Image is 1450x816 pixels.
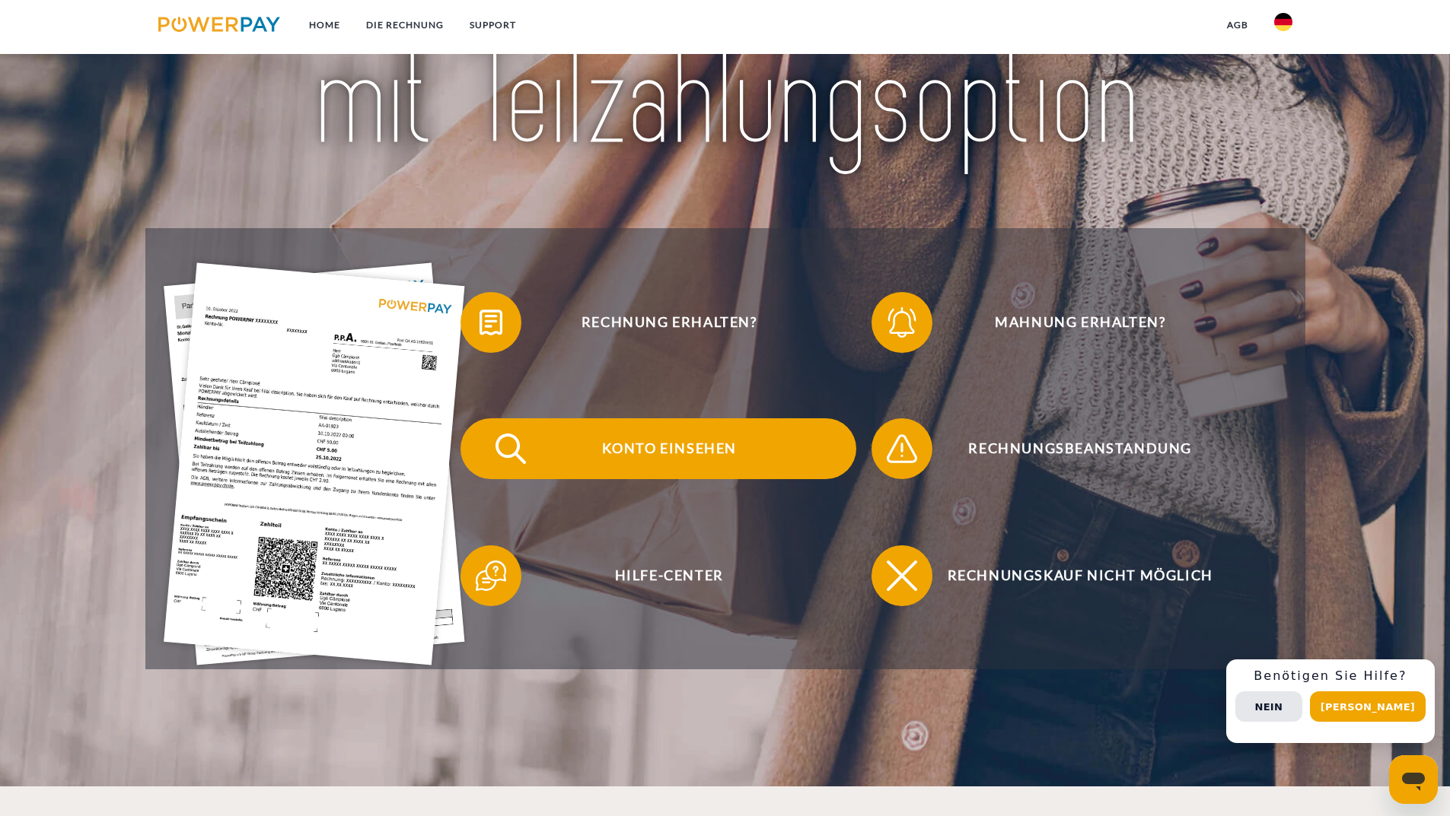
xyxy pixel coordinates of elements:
a: DIE RECHNUNG [353,11,457,39]
button: Hilfe-Center [460,545,856,606]
img: qb_help.svg [472,557,510,595]
span: Rechnung erhalten? [483,292,856,353]
img: qb_close.svg [883,557,921,595]
iframe: Schaltfläche zum Öffnen des Messaging-Fensters [1389,755,1438,804]
img: logo-powerpay.svg [158,17,281,32]
a: SUPPORT [457,11,529,39]
button: Nein [1235,691,1302,722]
img: qb_bell.svg [883,303,921,341]
span: Konto einsehen [483,418,856,479]
a: agb [1214,11,1261,39]
button: Rechnung erhalten? [460,292,856,353]
span: Hilfe-Center [483,545,856,606]
span: Rechnungsbeanstandung [894,418,1267,479]
h3: Benötigen Sie Hilfe? [1235,668,1426,684]
button: Rechnungsbeanstandung [872,418,1267,479]
span: Rechnungskauf nicht möglich [894,545,1267,606]
button: Rechnungskauf nicht möglich [872,545,1267,606]
img: qb_search.svg [492,430,530,468]
button: Konto einsehen [460,418,856,479]
img: qb_bill.svg [472,303,510,341]
button: [PERSON_NAME] [1310,691,1426,722]
span: Mahnung erhalten? [894,292,1267,353]
div: Schnellhilfe [1226,659,1435,743]
button: Mahnung erhalten? [872,292,1267,353]
img: qb_warning.svg [883,430,921,468]
a: Home [296,11,353,39]
img: single_invoice_powerpay_de.jpg [164,263,465,665]
img: de [1274,13,1292,31]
